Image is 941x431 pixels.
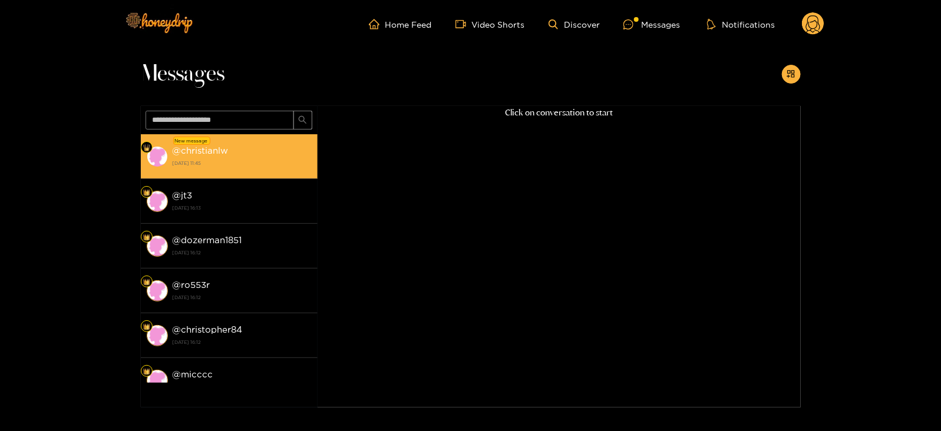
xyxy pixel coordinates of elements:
strong: [DATE] 16:12 [173,337,312,347]
button: appstore-add [782,65,801,84]
img: Fan Level [143,368,150,375]
img: conversation [147,325,168,346]
p: Click on conversation to start [318,106,801,120]
strong: [DATE] 16:12 [173,382,312,392]
img: conversation [147,236,168,257]
strong: @ jt3 [173,190,193,200]
strong: [DATE] 16:13 [173,203,312,213]
strong: [DATE] 11:45 [173,158,312,168]
span: search [298,115,307,125]
img: Fan Level [143,234,150,241]
strong: @ ro553r [173,280,210,290]
strong: @ dozerman1851 [173,235,242,245]
strong: [DATE] 16:12 [173,292,312,303]
div: Messages [623,18,680,31]
span: video-camera [455,19,472,29]
img: conversation [147,146,168,167]
span: appstore-add [787,69,795,79]
strong: @ christianlw [173,145,229,155]
strong: @ micccc [173,369,213,379]
span: home [369,19,385,29]
div: New message [173,137,210,145]
img: conversation [147,370,168,391]
a: Home Feed [369,19,432,29]
span: Messages [141,60,225,88]
img: Fan Level [143,144,150,151]
img: Fan Level [143,323,150,330]
img: Fan Level [143,279,150,286]
button: Notifications [704,18,778,30]
img: Fan Level [143,189,150,196]
a: Discover [549,19,600,29]
button: search [293,111,312,130]
a: Video Shorts [455,19,525,29]
strong: [DATE] 16:12 [173,247,312,258]
img: conversation [147,191,168,212]
img: conversation [147,280,168,301]
strong: @ christopher84 [173,324,243,334]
